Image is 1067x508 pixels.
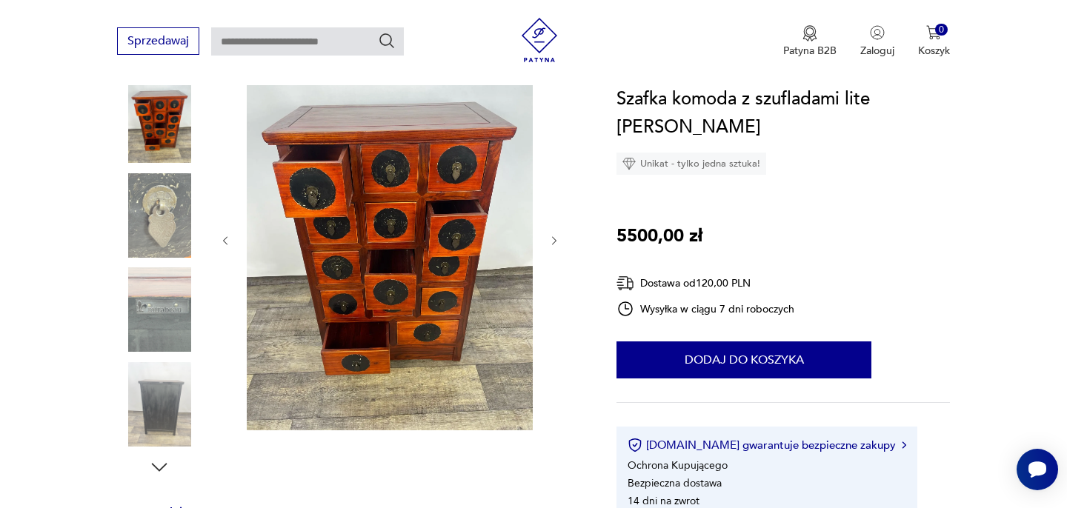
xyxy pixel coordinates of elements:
img: Ikona certyfikatu [628,438,642,452]
p: Patyna B2B [783,44,837,58]
img: Zdjęcie produktu Szafka komoda z szufladami lite drewno palisander Mirabeau [247,49,533,430]
img: Ikona diamentu [622,157,636,170]
img: Patyna - sklep z meblami i dekoracjami vintage [517,18,562,62]
button: [DOMAIN_NAME] gwarantuje bezpieczne zakupy [628,438,905,452]
p: Koszyk [918,44,950,58]
button: Sprzedawaj [117,27,199,55]
img: Ikona strzałki w prawo [902,441,906,449]
img: Ikona dostawy [616,274,634,293]
button: Dodaj do koszyka [616,341,871,378]
img: Ikona koszyka [926,25,941,40]
li: Bezpieczna dostawa [628,476,722,490]
button: Patyna B2B [783,25,837,58]
h1: Szafka komoda z szufladami lite [PERSON_NAME] [616,85,949,141]
button: Zaloguj [860,25,894,58]
button: Szukaj [378,32,396,50]
li: Ochrona Kupującego [628,458,728,472]
img: Ikona medalu [802,25,817,41]
div: 0 [935,24,948,36]
div: Wysyłka w ciągu 7 dni roboczych [616,300,794,318]
p: 5500,00 zł [616,222,702,250]
li: 14 dni na zwrot [628,494,699,508]
img: Zdjęcie produktu Szafka komoda z szufladami lite drewno palisander Mirabeau [117,78,202,163]
a: Ikona medaluPatyna B2B [783,25,837,58]
div: Dostawa od 120,00 PLN [616,274,794,293]
p: Zaloguj [860,44,894,58]
a: Sprzedawaj [117,37,199,47]
img: Zdjęcie produktu Szafka komoda z szufladami lite drewno palisander Mirabeau [117,267,202,352]
iframe: Smartsupp widget button [1017,449,1058,490]
img: Zdjęcie produktu Szafka komoda z szufladami lite drewno palisander Mirabeau [117,173,202,258]
button: 0Koszyk [918,25,950,58]
div: Unikat - tylko jedna sztuka! [616,153,766,175]
img: Ikonka użytkownika [870,25,885,40]
img: Zdjęcie produktu Szafka komoda z szufladami lite drewno palisander Mirabeau [117,362,202,447]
